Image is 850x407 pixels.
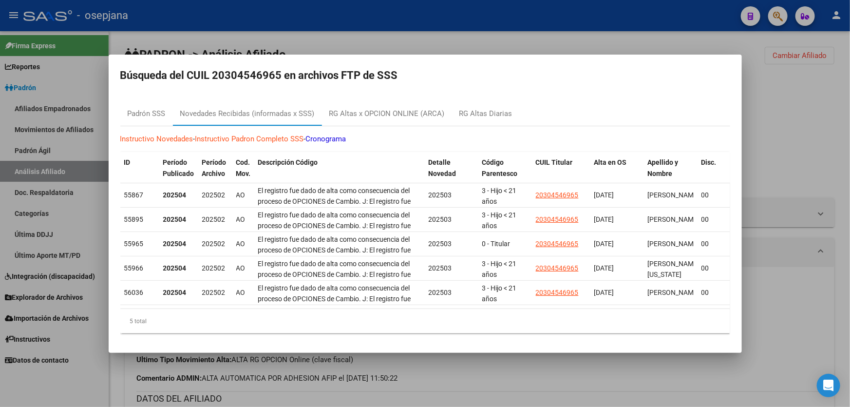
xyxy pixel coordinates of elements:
span: Período Publicado [163,158,194,177]
span: Período Archivo [202,158,227,177]
datatable-header-cell: Alta en OS [590,152,644,195]
span: 20304546965 [536,191,579,199]
span: Descripción Código [258,158,318,166]
strong: 202504 [163,264,187,272]
a: Instructivo Novedades [120,135,193,143]
div: RG Altas Diarias [459,108,512,119]
div: 00 [701,214,723,225]
span: 20304546965 [536,289,579,296]
span: Detalle Novedad [429,158,456,177]
span: AO [236,264,246,272]
div: 00 [701,190,723,201]
span: El registro fue dado de alta como consecuencia del proceso de OPCIONES de Cambio. J: El registro ... [258,211,411,308]
span: Disc. [701,158,717,166]
span: CUIL Titular [536,158,573,166]
span: Apellido y Nombre [648,158,679,177]
span: [DATE] [594,289,614,296]
span: AO [236,191,246,199]
p: - - [120,134,730,145]
span: 3 - Hijo < 21 años [482,187,517,206]
span: 202503 [429,289,452,296]
a: Instructivo Padron Completo SSS [195,135,304,143]
strong: 202504 [163,289,187,296]
span: 55965 [124,240,144,248]
a: Cronograma [306,135,346,143]
strong: 202504 [163,191,187,199]
span: 202503 [429,264,452,272]
span: El registro fue dado de alta como consecuencia del proceso de OPCIONES de Cambio. J: El registro ... [258,235,411,332]
datatable-header-cell: Código Parentesco [478,152,532,195]
span: 202502 [202,240,226,248]
span: 55867 [124,191,144,199]
span: 20304546965 [536,240,579,248]
span: [PERSON_NAME] [648,191,700,199]
datatable-header-cell: Disc. [698,152,727,195]
span: [DATE] [594,215,614,223]
datatable-header-cell: Apellido y Nombre [644,152,698,195]
datatable-header-cell: Cod. Mov. [232,152,254,195]
span: [PERSON_NAME] [648,240,700,248]
div: Novedades Recibidas (informadas x SSS) [180,108,315,119]
span: 20304546965 [536,215,579,223]
span: [DATE] [594,191,614,199]
span: [PERSON_NAME][US_STATE] [648,260,700,279]
div: 5 total [120,309,730,333]
span: Código Parentesco [482,158,518,177]
div: 00 [701,263,723,274]
span: 202502 [202,191,226,199]
div: RG Altas x OPCION ONLINE (ARCA) [329,108,445,119]
span: AO [236,215,246,223]
span: 55966 [124,264,144,272]
div: Open Intercom Messenger [817,374,840,397]
strong: 202504 [163,240,187,248]
span: 3 - Hijo < 21 años [482,211,517,230]
span: Alta en OS [594,158,627,166]
datatable-header-cell: Descripción Código [254,152,425,195]
datatable-header-cell: Período Archivo [198,152,232,195]
span: 0 - Titular [482,240,510,248]
datatable-header-cell: ID [120,152,159,195]
span: 202503 [429,240,452,248]
span: El registro fue dado de alta como consecuencia del proceso de OPCIONES de Cambio. J: El registro ... [258,187,411,283]
span: AO [236,240,246,248]
span: El registro fue dado de alta como consecuencia del proceso de OPCIONES de Cambio. J: El registro ... [258,260,411,356]
span: [PERSON_NAME] [648,289,700,296]
span: El registro fue dado de alta como consecuencia del proceso de OPCIONES de Cambio. J: El registro ... [258,284,411,381]
span: 20304546965 [536,264,579,272]
span: 3 - Hijo < 21 años [482,260,517,279]
span: [DATE] [594,264,614,272]
span: 56036 [124,289,144,296]
span: ID [124,158,131,166]
datatable-header-cell: Detalle Novedad [425,152,478,195]
datatable-header-cell: Cierre presentación [727,152,780,195]
span: 202502 [202,289,226,296]
h2: Búsqueda del CUIL 20304546965 en archivos FTP de SSS [120,66,730,85]
div: Padrón SSS [128,108,166,119]
datatable-header-cell: Período Publicado [159,152,198,195]
span: 3 - Hijo < 21 años [482,284,517,303]
strong: 202504 [163,215,187,223]
span: AO [236,289,246,296]
span: 202503 [429,215,452,223]
span: 202503 [429,191,452,199]
span: 55895 [124,215,144,223]
div: 00 [701,238,723,250]
div: 00 [701,287,723,298]
span: [DATE] [594,240,614,248]
datatable-header-cell: CUIL Titular [532,152,590,195]
span: 202502 [202,215,226,223]
span: [PERSON_NAME] [648,215,700,223]
span: 202502 [202,264,226,272]
span: Cod. Mov. [236,158,251,177]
